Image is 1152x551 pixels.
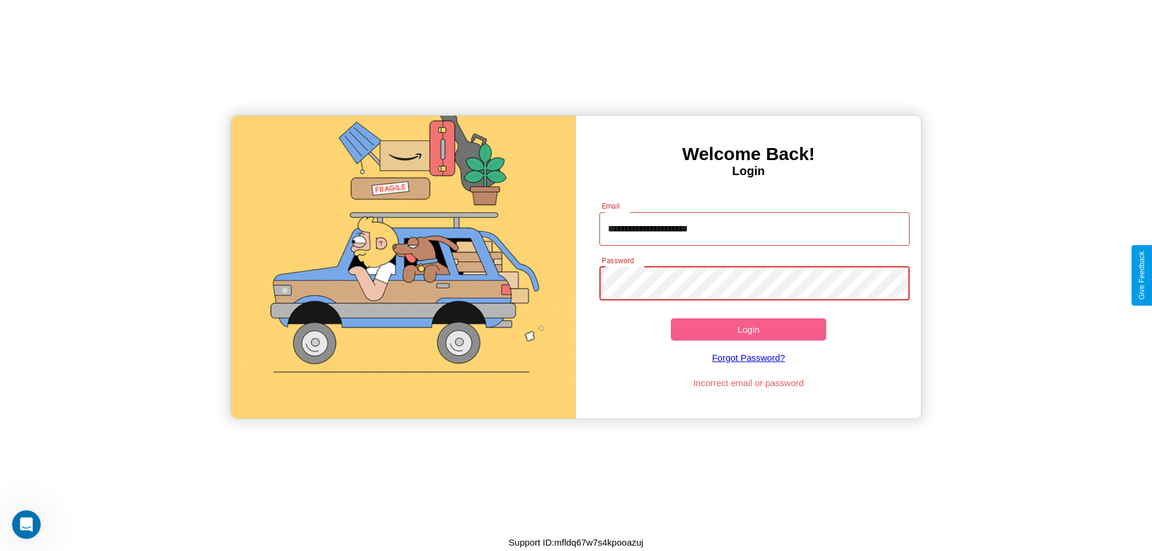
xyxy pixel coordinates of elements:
img: gif [231,116,576,418]
button: Login [671,318,826,341]
iframe: Intercom live chat [12,510,41,539]
label: Password [602,255,634,266]
a: Forgot Password? [593,341,904,375]
div: Give Feedback [1138,251,1146,300]
h3: Welcome Back! [576,144,921,164]
p: Support ID: mfldq67w7s4kpooazuj [509,534,643,550]
label: Email [602,201,620,211]
p: Incorrect email or password [593,375,904,391]
h4: Login [576,164,921,178]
